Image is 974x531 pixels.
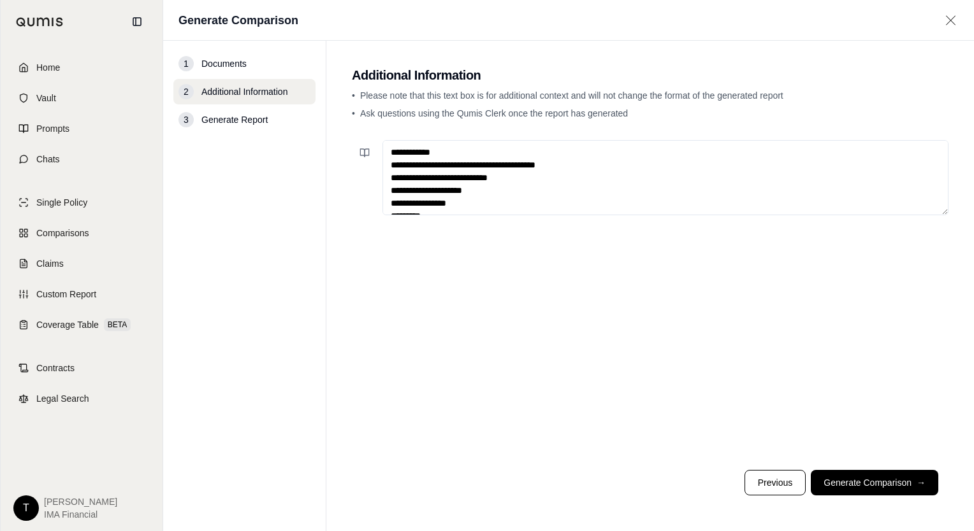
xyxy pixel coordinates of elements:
[104,318,131,331] span: BETA
[36,318,99,331] span: Coverage Table
[13,495,39,521] div: T
[178,11,298,29] h1: Generate Comparison
[178,112,194,127] div: 3
[127,11,147,32] button: Collapse sidebar
[16,17,64,27] img: Qumis Logo
[8,354,155,382] a: Contracts
[811,470,938,495] button: Generate Comparison→
[201,85,287,98] span: Additional Information
[36,196,87,209] span: Single Policy
[8,145,155,173] a: Chats
[8,385,155,413] a: Legal Search
[8,311,155,339] a: Coverage TableBETA
[360,90,783,101] span: Please note that this text box is for additional context and will not change the format of the ge...
[36,227,89,239] span: Comparisons
[44,508,117,521] span: IMA Financial
[8,115,155,143] a: Prompts
[8,219,155,247] a: Comparisons
[8,280,155,308] a: Custom Report
[44,495,117,508] span: [PERSON_NAME]
[36,92,56,104] span: Vault
[36,257,64,270] span: Claims
[178,56,194,71] div: 1
[352,90,355,101] span: •
[745,470,806,495] button: Previous
[36,288,96,301] span: Custom Report
[352,66,949,84] h2: Additional Information
[8,84,155,112] a: Vault
[8,250,155,278] a: Claims
[201,113,268,126] span: Generate Report
[352,108,355,118] span: •
[8,188,155,216] a: Single Policy
[36,61,60,74] span: Home
[36,362,75,374] span: Contracts
[201,57,247,70] span: Documents
[360,108,628,118] span: Ask questions using the Qumis Clerk once the report has generated
[917,476,926,489] span: →
[36,392,89,405] span: Legal Search
[36,122,69,135] span: Prompts
[178,84,194,99] div: 2
[8,53,155,81] a: Home
[36,153,60,166] span: Chats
